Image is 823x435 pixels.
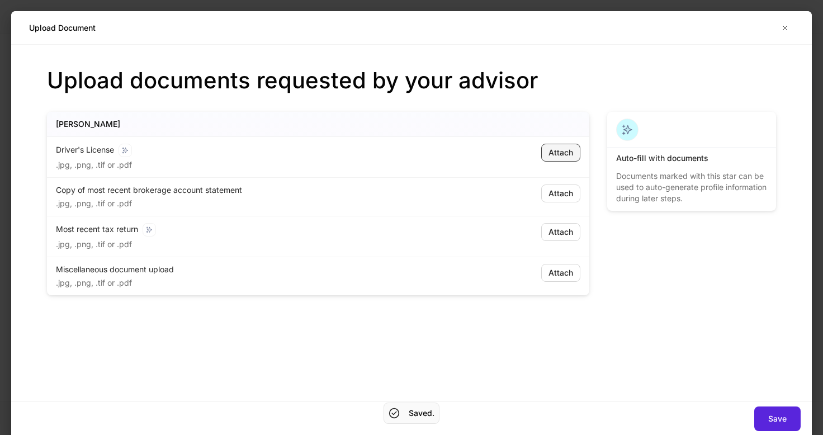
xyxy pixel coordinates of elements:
[548,188,573,199] div: Attach
[541,185,580,202] button: Attach
[56,119,120,130] h5: [PERSON_NAME]
[548,226,573,238] div: Attach
[409,408,434,419] h5: Saved.
[541,223,580,241] button: Attach
[754,406,801,431] button: Save
[56,264,450,275] div: Miscellaneous document upload
[56,198,132,209] p: .jpg, .png, .tif or .pdf
[541,264,580,282] button: Attach
[29,22,96,34] h5: Upload Document
[768,413,787,424] div: Save
[616,164,767,204] div: Documents marked with this star can be used to auto-generate profile information during later steps.
[56,144,450,157] div: Driver's License
[56,159,132,171] p: .jpg, .png, .tif or .pdf
[56,277,132,289] p: .jpg, .png, .tif or .pdf
[548,147,573,158] div: Attach
[47,67,776,94] h2: Upload documents requested by your advisor
[541,144,580,162] button: Attach
[56,185,450,196] div: Copy of most recent brokerage account statement
[616,153,767,164] div: Auto-fill with documents
[56,239,132,250] p: .jpg, .png, .tif or .pdf
[548,267,573,278] div: Attach
[56,223,450,237] div: Most recent tax return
